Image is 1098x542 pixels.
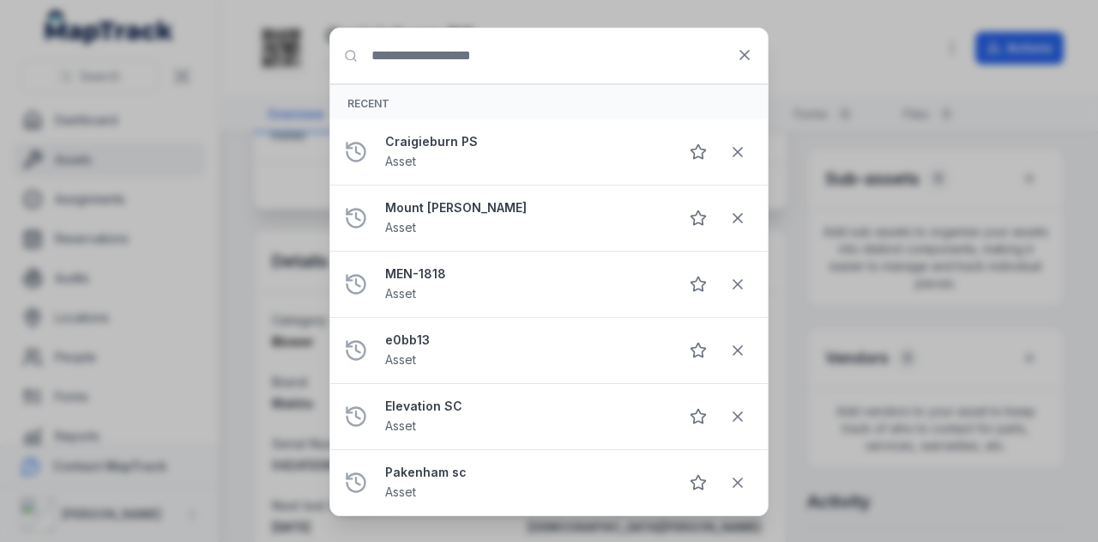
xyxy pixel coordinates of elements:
[385,220,416,234] span: Asset
[385,154,416,168] span: Asset
[385,332,665,349] strong: e0bb13
[385,484,416,499] span: Asset
[385,332,665,369] a: e0bb13Asset
[385,352,416,367] span: Asset
[385,133,665,150] strong: Craigieburn PS
[385,418,416,433] span: Asset
[385,398,665,415] strong: Elevation SC
[385,133,665,171] a: Craigieburn PSAsset
[385,265,665,303] a: MEN-1818Asset
[385,464,665,502] a: Pakenham scAsset
[385,464,665,481] strong: Pakenham sc
[385,286,416,301] span: Asset
[385,199,665,237] a: Mount [PERSON_NAME]Asset
[385,265,665,283] strong: MEN-1818
[385,199,665,216] strong: Mount [PERSON_NAME]
[347,97,389,110] span: Recent
[385,398,665,435] a: Elevation SCAsset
